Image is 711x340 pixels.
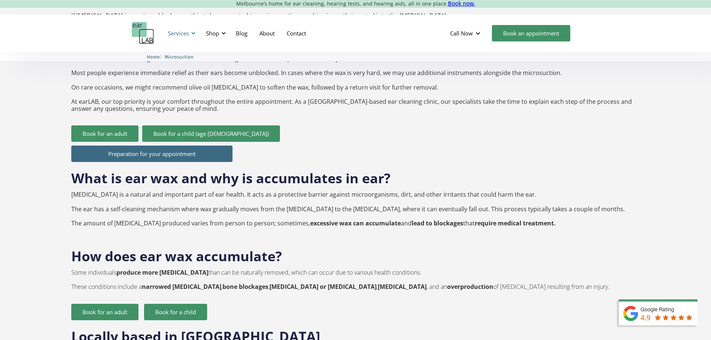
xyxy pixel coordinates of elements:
div: Call Now [450,29,473,37]
a: Microsuction [165,53,194,60]
a: home [132,22,154,44]
span: Microsuction [165,54,194,60]
strong: [MEDICAL_DATA] or [MEDICAL_DATA] [269,283,377,291]
strong: require medical treatment. [475,219,556,227]
a: Book an appointment [492,25,570,41]
div: Call Now [444,22,488,44]
strong: overproduction [447,283,493,291]
p: [MEDICAL_DATA] is a natural and important part of ear health. It acts as a protective barrier aga... [71,191,625,227]
li: 〉 [147,53,165,61]
strong: narrowed [MEDICAL_DATA] [142,283,221,291]
div: Services [168,29,189,37]
a: Book for an adult [71,304,138,320]
h2: What is ear wax and why is accumulates in ear? [71,162,390,187]
h2: How does ear wax accumulate? [71,240,640,265]
strong: lead to blockages [412,219,463,227]
strong: [MEDICAL_DATA] [378,283,427,291]
strong: bone blockages [222,283,268,291]
strong: produce more [MEDICAL_DATA] [116,268,208,277]
div: Shop [202,22,228,44]
a: Blog [230,22,253,44]
a: Home [147,53,160,60]
a: Book for an adult [71,125,138,142]
a: Book for a child [144,304,207,320]
a: About [253,22,281,44]
p: Some individuals than can be naturally removed, which can occur due to various health conditions.... [71,269,640,291]
div: Shop [206,29,219,37]
strong: excessive wax can accumulate [310,219,401,227]
div: Services [163,22,198,44]
a: Contact [281,22,312,44]
span: Home [147,54,160,60]
a: Book for a child (age [DEMOGRAPHIC_DATA]) [142,125,280,142]
a: Preparation for your appointment [71,146,233,162]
